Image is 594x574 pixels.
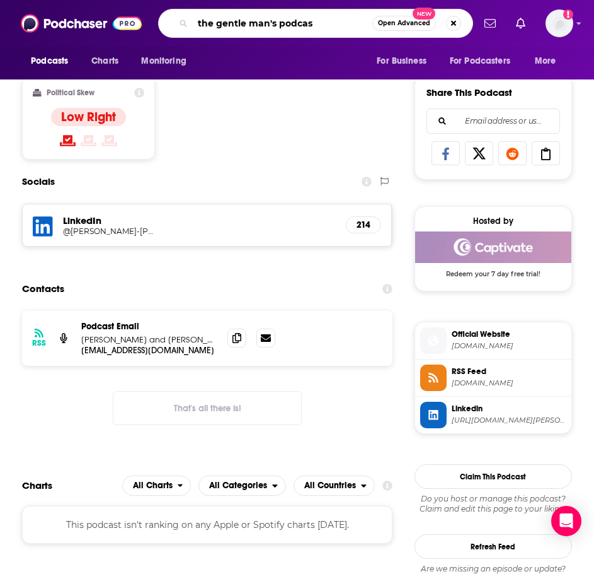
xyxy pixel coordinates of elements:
button: open menu [132,49,202,73]
svg: Add a profile image [563,9,573,20]
button: open menu [122,476,191,496]
div: Hosted by [415,216,571,226]
button: Nothing here. [113,391,302,425]
h5: @[PERSON_NAME]-[PERSON_NAME] [63,226,154,236]
h2: Socials [22,170,55,194]
span: Official Website [452,329,566,340]
p: [PERSON_NAME] and [PERSON_NAME] [81,334,217,345]
span: New [413,8,435,20]
span: Redeem your 7 day free trial! [415,263,571,278]
button: Show profile menu [545,9,573,37]
span: Charts [91,52,118,70]
a: Share on Facebook [431,141,460,165]
span: feeds.captivate.fm [452,378,566,388]
p: Podcast Email [81,321,217,332]
button: Claim This Podcast [414,464,572,489]
div: This podcast isn't ranking on any Apple or Spotify charts [DATE]. [22,506,392,544]
a: RSS Feed[DOMAIN_NAME] [420,365,566,391]
span: For Podcasters [450,52,510,70]
a: Linkedin[URL][DOMAIN_NAME][PERSON_NAME] [420,402,566,428]
span: Podcasts [31,52,68,70]
h5: LinkedIn [63,214,336,226]
span: All Countries [304,481,356,490]
a: Copy Link [532,141,560,165]
span: Linkedin [452,403,566,414]
span: RSS Feed [452,366,566,377]
span: Logged in as ILATeam [545,9,573,37]
img: Captivate Deal: Redeem your 7 day free trial! [415,231,571,263]
button: open menu [22,49,84,73]
h3: Share This Podcast [426,86,512,98]
span: Do you host or manage this podcast? [414,494,572,504]
h2: Contacts [22,277,64,301]
button: Refresh Feed [414,534,572,559]
h3: RSS [32,338,46,348]
button: open menu [198,476,286,496]
button: Open AdvancedNew [372,16,436,31]
img: User Profile [545,9,573,37]
input: Search podcasts, credits, & more... [193,13,372,33]
div: Search podcasts, credits, & more... [158,9,473,38]
button: open menu [368,49,442,73]
h5: 214 [357,220,370,230]
span: For Business [377,52,426,70]
h2: Categories [198,476,286,496]
span: Monitoring [141,52,186,70]
a: @[PERSON_NAME]-[PERSON_NAME] [63,226,336,236]
span: All Categories [209,481,267,490]
a: Show notifications dropdown [479,13,501,34]
div: Search followers [426,108,560,134]
p: [EMAIL_ADDRESS][DOMAIN_NAME] [81,345,217,356]
button: open menu [294,476,375,496]
input: Email address or username... [437,109,549,133]
span: https://www.linkedin.com/in/max-johnson-jdog-clarkston [452,416,566,425]
span: bluecollarbs.com [452,341,566,351]
h4: Low Right [61,109,116,125]
a: Show notifications dropdown [511,13,530,34]
span: More [535,52,556,70]
img: Podchaser - Follow, Share and Rate Podcasts [21,11,142,35]
h2: Countries [294,476,375,496]
a: Official Website[DOMAIN_NAME] [420,327,566,354]
button: open menu [526,49,572,73]
h2: Charts [22,479,52,491]
a: Captivate Deal: Redeem your 7 day free trial! [415,231,571,283]
h2: Platforms [122,476,191,496]
span: All Charts [133,481,173,490]
a: Share on Reddit [498,141,527,165]
button: open menu [442,49,528,73]
a: Share on X/Twitter [465,141,493,165]
div: Claim and edit this page to your liking. [414,494,572,514]
div: Open Intercom Messenger [551,506,581,536]
h2: Political Skew [47,88,94,97]
span: Open Advanced [378,20,430,26]
a: Charts [83,49,126,73]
